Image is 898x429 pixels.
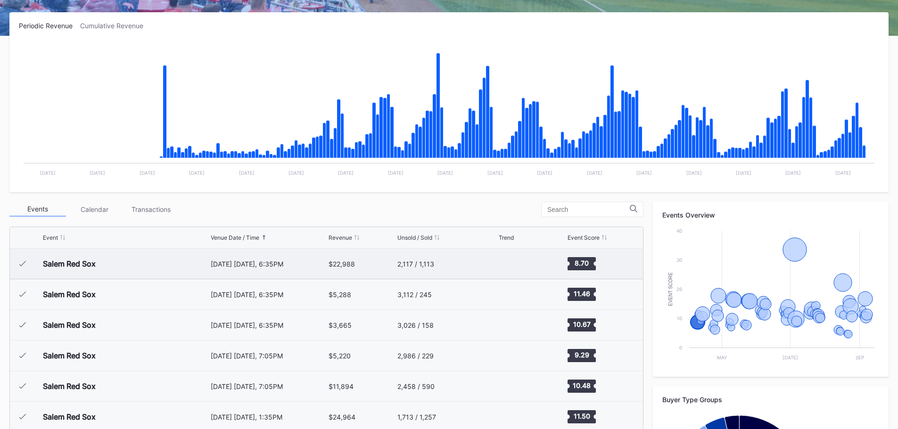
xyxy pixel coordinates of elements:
[329,382,354,390] div: $11,894
[499,405,527,429] svg: Chart title
[397,234,432,241] div: Unsold / Sold
[736,170,751,176] text: [DATE]
[587,170,602,176] text: [DATE]
[43,259,96,268] div: Salem Red Sox
[43,290,96,299] div: Salem Red Sox
[211,352,327,360] div: [DATE] [DATE], 7:05PM
[43,381,96,391] div: Salem Red Sox
[388,170,404,176] text: [DATE]
[211,413,327,421] div: [DATE] [DATE], 1:35PM
[329,321,352,329] div: $3,665
[338,170,354,176] text: [DATE]
[547,206,630,213] input: Search
[537,170,552,176] text: [DATE]
[662,211,879,219] div: Events Overview
[90,170,105,176] text: [DATE]
[499,313,527,337] svg: Chart title
[329,234,352,241] div: Revenue
[397,413,436,421] div: 1,713 / 1,257
[397,352,434,360] div: 2,986 / 229
[397,260,434,268] div: 2,117 / 1,113
[140,170,155,176] text: [DATE]
[19,41,879,183] svg: Chart title
[329,291,351,299] div: $5,288
[677,316,682,321] text: 10
[679,345,682,350] text: 0
[43,320,96,330] div: Salem Red Sox
[211,382,327,390] div: [DATE] [DATE], 7:05PM
[19,22,80,30] div: Periodic Revenue
[397,382,435,390] div: 2,458 / 590
[239,170,255,176] text: [DATE]
[499,344,527,367] svg: Chart title
[40,170,56,176] text: [DATE]
[573,290,590,298] text: 11.46
[329,260,355,268] div: $22,988
[329,352,351,360] div: $5,220
[487,170,503,176] text: [DATE]
[717,355,727,360] text: May
[574,351,589,359] text: 9.29
[676,286,682,292] text: 20
[573,320,590,328] text: 10.67
[211,260,327,268] div: [DATE] [DATE], 6:35PM
[43,412,96,421] div: Salem Red Sox
[662,396,879,404] div: Buyer Type Groups
[211,234,259,241] div: Venue Date / Time
[189,170,205,176] text: [DATE]
[686,170,702,176] text: [DATE]
[499,234,514,241] div: Trend
[80,22,151,30] div: Cumulative Revenue
[66,202,123,217] div: Calendar
[676,228,682,234] text: 40
[499,252,527,275] svg: Chart title
[785,170,801,176] text: [DATE]
[211,321,327,329] div: [DATE] [DATE], 6:35PM
[397,321,434,329] div: 3,026 / 158
[437,170,453,176] text: [DATE]
[575,259,589,267] text: 8.70
[662,226,879,367] svg: Chart title
[668,272,673,306] text: Event Score
[9,202,66,217] div: Events
[329,413,355,421] div: $24,964
[397,291,432,299] div: 3,112 / 245
[43,351,96,360] div: Salem Red Sox
[573,412,590,420] text: 11.50
[499,374,527,398] svg: Chart title
[288,170,304,176] text: [DATE]
[676,257,682,263] text: 30
[568,234,600,241] div: Event Score
[499,283,527,306] svg: Chart title
[573,381,591,389] text: 10.48
[43,234,58,241] div: Event
[211,291,327,299] div: [DATE] [DATE], 6:35PM
[856,355,864,360] text: Sep
[783,355,798,360] text: [DATE]
[636,170,652,176] text: [DATE]
[123,202,179,217] div: Transactions
[835,170,851,176] text: [DATE]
